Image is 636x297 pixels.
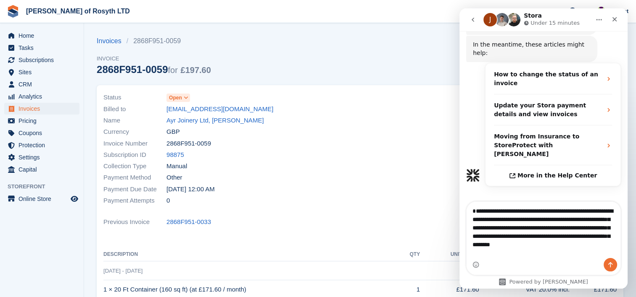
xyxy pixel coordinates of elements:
[18,151,69,163] span: Settings
[607,7,628,16] span: Account
[103,185,166,194] span: Payment Due Date
[97,64,211,75] div: 2868F951-0059
[7,5,19,18] img: stora-icon-8386f47178a22dfd0bd8f6a31ec36ba5ce8667c1dd55bd0f319d3a0aa187defe.svg
[4,91,79,102] a: menu
[18,127,69,139] span: Coupons
[166,185,215,194] time: 2025-09-01 23:00:00 UTC
[459,8,628,289] iframe: Intercom live chat
[18,78,69,90] span: CRM
[4,103,79,115] a: menu
[166,116,264,125] a: Ayr Joinery Ltd, [PERSON_NAME]
[103,268,143,274] span: [DATE] - [DATE]
[166,104,273,114] a: [EMAIL_ADDRESS][DOMAIN_NAME]
[18,115,69,127] span: Pricing
[69,194,79,204] a: Preview store
[103,248,398,261] th: Description
[103,150,166,160] span: Subscription ID
[4,42,79,54] a: menu
[97,55,211,63] span: Invoice
[103,173,166,182] span: Payment Method
[4,54,79,66] a: menu
[103,139,166,148] span: Invoice Number
[479,285,570,294] div: VAT 20.0% incl.
[103,162,166,171] span: Collection Type
[536,7,553,15] span: Create
[97,36,211,46] nav: breadcrumbs
[18,139,69,151] span: Protection
[23,4,133,18] a: [PERSON_NAME] of Rosyth LTD
[4,30,79,42] a: menu
[18,193,69,205] span: Online Store
[4,164,79,175] a: menu
[166,196,170,206] span: 0
[166,93,190,102] a: Open
[168,65,177,75] span: for
[103,93,166,102] span: Status
[4,78,79,90] a: menu
[18,54,69,66] span: Subscriptions
[4,193,79,205] a: menu
[8,182,84,191] span: Storefront
[578,7,589,15] span: Help
[103,196,166,206] span: Payment Attempts
[4,139,79,151] a: menu
[420,248,479,261] th: Unit Price
[4,115,79,127] a: menu
[169,94,182,102] span: Open
[166,127,180,137] span: GBP
[398,248,420,261] th: QTY
[166,162,187,171] span: Manual
[4,127,79,139] a: menu
[166,217,211,227] a: 2868F951-0033
[597,7,605,15] img: Nina Briggs
[103,217,166,227] span: Previous Invoice
[4,151,79,163] a: menu
[4,66,79,78] a: menu
[103,127,166,137] span: Currency
[18,30,69,42] span: Home
[18,66,69,78] span: Sites
[166,173,182,182] span: Other
[18,91,69,102] span: Analytics
[103,116,166,125] span: Name
[181,65,211,75] span: £197.60
[18,164,69,175] span: Capital
[97,36,127,46] a: Invoices
[103,104,166,114] span: Billed to
[18,42,69,54] span: Tasks
[166,150,184,160] a: 98875
[166,139,211,148] span: 2868F951-0059
[18,103,69,115] span: Invoices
